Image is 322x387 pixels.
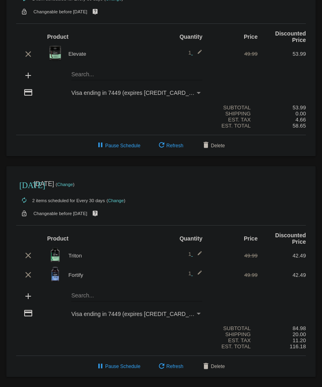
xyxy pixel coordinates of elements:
[201,364,225,369] span: Delete
[293,337,306,343] span: 11.20
[23,49,33,59] mat-icon: clear
[275,30,306,43] strong: Discounted Price
[179,235,202,242] strong: Quantity
[193,49,202,59] mat-icon: edit
[96,143,140,149] span: Pause Schedule
[209,253,258,259] div: 49.99
[209,331,258,337] div: Shipping
[33,211,87,216] small: Changeable before [DATE]
[47,45,63,61] img: Image-1-Elevate.png
[209,325,258,331] div: Subtotal
[47,247,63,263] img: Image-1-Carousel-Triton-Transp.png
[209,123,258,129] div: Est. Total
[106,198,125,203] small: ( )
[64,272,161,278] div: Fortify
[188,270,202,276] span: 1
[275,232,306,245] strong: Discounted Price
[201,143,225,149] span: Delete
[258,272,306,278] div: 42.49
[71,90,202,96] mat-select: Payment Method
[209,337,258,343] div: Est. Tax
[19,208,29,219] mat-icon: lock_open
[209,111,258,117] div: Shipping
[258,325,306,331] div: 84.98
[57,182,73,187] a: Change
[179,33,202,40] strong: Quantity
[47,266,63,282] img: Image-1-Carousel-Fortify-Transp.png
[89,359,147,374] button: Pause Schedule
[89,138,147,153] button: Pause Schedule
[157,364,183,369] span: Refresh
[209,117,258,123] div: Est. Tax
[23,71,33,80] mat-icon: add
[150,138,190,153] button: Refresh
[209,343,258,349] div: Est. Total
[293,331,306,337] span: 20.00
[96,141,105,151] mat-icon: pause
[295,111,306,117] span: 0.00
[258,105,306,111] div: 53.99
[258,51,306,57] div: 53.99
[56,182,75,187] small: ( )
[157,362,166,372] mat-icon: refresh
[23,88,33,97] mat-icon: credit_card
[108,198,124,203] a: Change
[150,359,190,374] button: Refresh
[96,362,105,372] mat-icon: pause
[16,198,105,203] small: 2 items scheduled for Every 30 days
[33,9,87,14] small: Changeable before [DATE]
[71,311,202,317] mat-select: Payment Method
[19,180,29,189] mat-icon: [DATE]
[157,141,166,151] mat-icon: refresh
[47,235,69,242] strong: Product
[290,343,306,349] span: 116.18
[188,251,202,257] span: 1
[90,6,100,17] mat-icon: live_help
[71,90,206,96] span: Visa ending in 7449 (expires [CREDIT_CARD_DATA])
[209,51,258,57] div: 49.99
[193,251,202,260] mat-icon: edit
[71,311,206,317] span: Visa ending in 7449 (expires [CREDIT_CARD_DATA])
[195,359,231,374] button: Delete
[47,33,69,40] strong: Product
[258,253,306,259] div: 42.49
[64,51,161,57] div: Elevate
[23,270,33,280] mat-icon: clear
[23,251,33,260] mat-icon: clear
[71,71,202,78] input: Search...
[188,50,202,56] span: 1
[195,138,231,153] button: Delete
[209,105,258,111] div: Subtotal
[71,293,202,299] input: Search...
[19,6,29,17] mat-icon: lock_open
[295,117,306,123] span: 4.66
[64,253,161,259] div: Triton
[209,272,258,278] div: 49.99
[23,291,33,301] mat-icon: add
[244,33,258,40] strong: Price
[201,362,211,372] mat-icon: delete
[293,123,306,129] span: 58.65
[157,143,183,149] span: Refresh
[19,196,29,205] mat-icon: autorenew
[193,270,202,280] mat-icon: edit
[244,235,258,242] strong: Price
[90,208,100,219] mat-icon: live_help
[23,308,33,318] mat-icon: credit_card
[201,141,211,151] mat-icon: delete
[96,364,140,369] span: Pause Schedule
